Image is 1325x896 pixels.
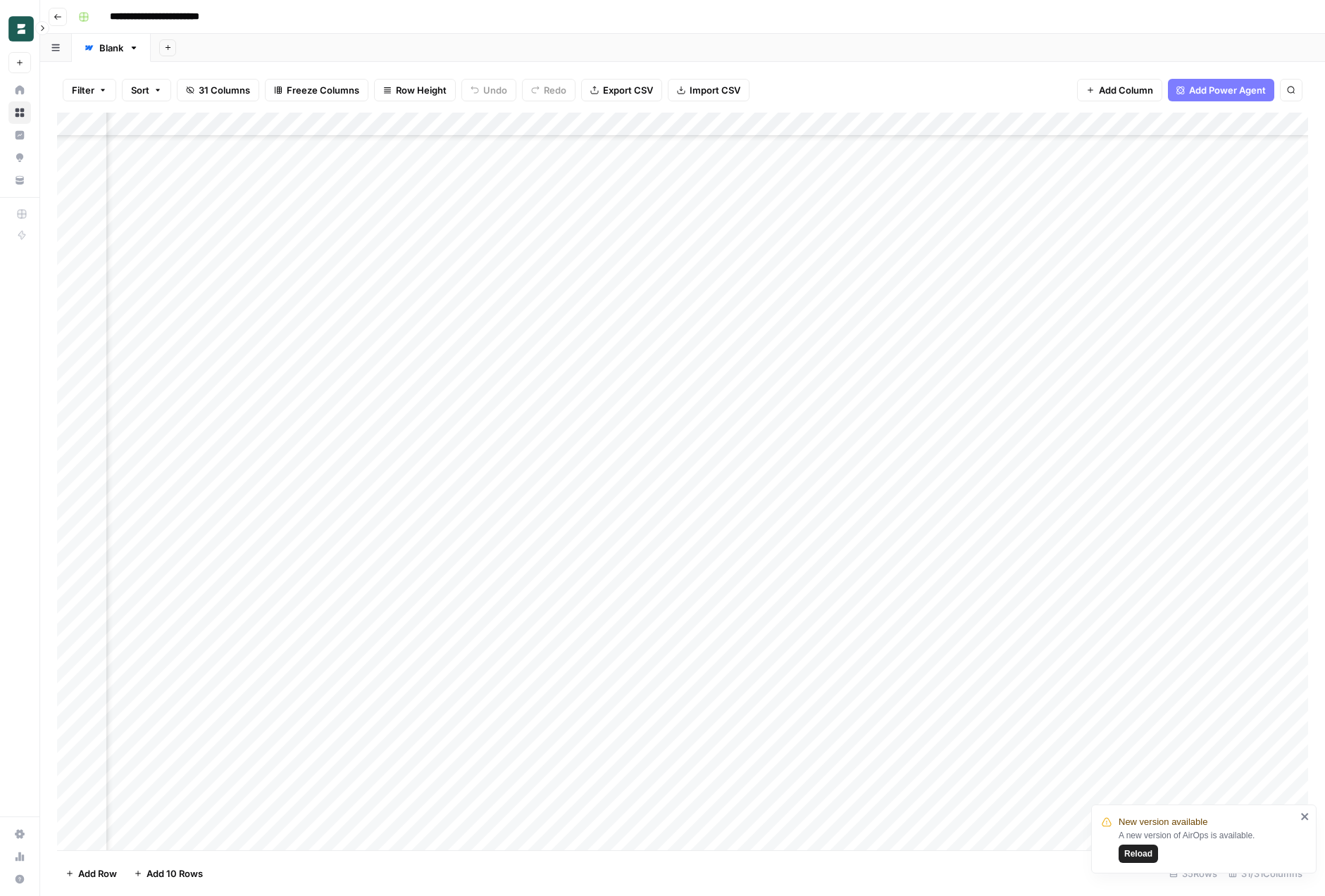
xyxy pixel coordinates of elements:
button: Add Row [57,862,125,885]
span: New version available [1119,815,1207,829]
span: Reload [1124,847,1152,860]
button: Row Height [374,79,456,101]
button: Workspace: Borderless [8,11,31,46]
span: Freeze Columns [287,83,359,97]
span: Filter [72,83,94,97]
div: A new version of AirOps is available. [1119,829,1296,863]
a: Usage [8,845,31,868]
button: Undo [461,79,516,101]
span: Import CSV [690,83,740,97]
span: Add 10 Rows [147,866,203,881]
button: 31 Columns [177,79,259,101]
span: Add Power Agent [1189,83,1266,97]
button: Reload [1119,845,1158,863]
button: Export CSV [581,79,662,101]
span: Sort [131,83,149,97]
button: Import CSV [668,79,749,101]
div: 35 Rows [1164,862,1223,885]
a: Home [8,79,31,101]
a: Opportunities [8,146,31,169]
button: Help + Support [8,868,31,890]
span: Add Row [78,866,117,881]
button: Filter [63,79,116,101]
a: Settings [8,823,31,845]
div: 31/31 Columns [1223,862,1308,885]
a: Browse [8,101,31,124]
span: Export CSV [603,83,653,97]
img: Borderless Logo [8,16,34,42]
button: Freeze Columns [265,79,368,101]
span: Add Column [1099,83,1153,97]
a: Blank [72,34,151,62]
a: Insights [8,124,31,146]
button: Add 10 Rows [125,862,211,885]
a: Your Data [8,169,31,191]
button: Sort [122,79,171,101]
button: Add Column [1077,79,1162,101]
div: Blank [99,41,123,55]
button: Redo [522,79,576,101]
button: Add Power Agent [1168,79,1274,101]
span: Undo [483,83,507,97]
span: Redo [544,83,566,97]
span: 31 Columns [199,83,250,97]
button: close [1300,811,1310,822]
span: Row Height [396,83,447,97]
